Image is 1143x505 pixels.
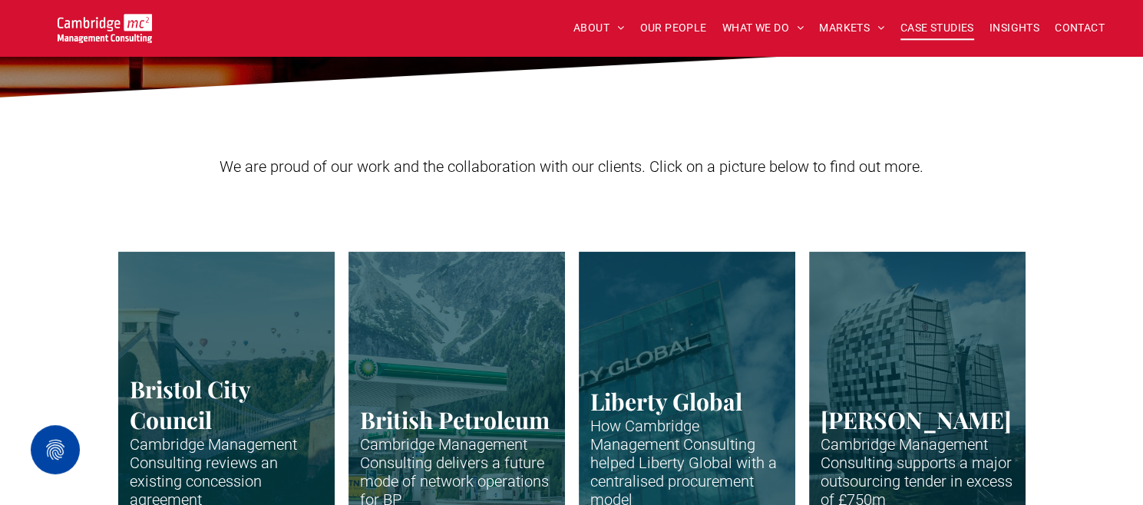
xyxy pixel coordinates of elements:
[632,16,714,40] a: OUR PEOPLE
[715,16,812,40] a: WHAT WE DO
[982,16,1047,40] a: INSIGHTS
[220,157,923,176] span: We are proud of our work and the collaboration with our clients. Click on a picture below to find...
[58,14,152,43] img: Go to Homepage
[566,16,633,40] a: ABOUT
[58,16,152,32] a: Your Business Transformed | Cambridge Management Consulting
[1047,16,1112,40] a: CONTACT
[811,16,892,40] a: MARKETS
[893,16,982,40] a: CASE STUDIES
